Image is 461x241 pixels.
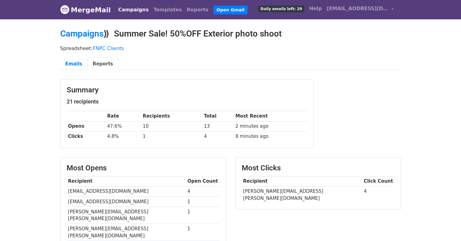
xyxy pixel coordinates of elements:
[60,5,69,14] img: MergeMail logo
[362,186,395,203] td: 4
[106,121,141,131] td: 47.6%
[106,131,141,142] td: 4.8%
[141,111,202,121] th: Recipients
[67,207,186,224] td: [PERSON_NAME][EMAIL_ADDRESS][PERSON_NAME][DOMAIN_NAME]
[60,45,401,52] p: Spreadsheet:
[60,29,104,39] a: Campaigns
[67,186,186,196] td: [EMAIL_ADDRESS][DOMAIN_NAME]
[234,121,307,131] td: 2 minutes ago
[186,196,220,207] td: 1
[60,3,111,16] a: MergeMail
[67,86,307,95] h3: Summary
[88,58,118,70] a: Reports
[234,111,307,121] th: Most Recent
[60,29,401,39] h2: ⟫ Summer Sale! 50%OFF Exterior photo shoot
[184,4,211,16] a: Reports
[67,196,186,207] td: [EMAIL_ADDRESS][DOMAIN_NAME]
[202,111,234,121] th: Total
[327,5,388,12] span: [EMAIL_ADDRESS][DOMAIN_NAME]
[256,2,307,15] a: Daily emails left: 29
[234,131,307,142] td: 8 minutes ago
[186,186,220,196] td: 4
[362,176,395,186] th: Click Count
[106,111,141,121] th: Rate
[202,131,234,142] td: 4
[307,2,324,15] a: Help
[116,4,151,16] a: Campaigns
[186,224,220,241] td: 1
[67,164,220,173] h3: Most Opens
[242,164,395,173] h3: Most Clicks
[151,4,184,16] a: Templates
[258,6,304,12] span: Daily emails left: 29
[186,176,220,186] th: Open Count
[60,58,88,70] a: Emails
[67,224,186,241] td: [PERSON_NAME][EMAIL_ADDRESS][PERSON_NAME][DOMAIN_NAME]
[67,176,186,186] th: Recipient
[67,121,106,131] th: Opens
[242,186,362,203] td: [PERSON_NAME][EMAIL_ADDRESS][PERSON_NAME][DOMAIN_NAME]
[93,45,124,51] a: FNPC Clients
[242,176,362,186] th: Recipient
[202,121,234,131] td: 13
[67,98,307,105] h5: 21 recipients
[141,131,202,142] td: 1
[141,121,202,131] td: 10
[186,207,220,224] td: 1
[324,2,396,17] a: [EMAIL_ADDRESS][DOMAIN_NAME]
[213,6,248,14] a: Open Gmail
[67,131,106,142] th: Clicks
